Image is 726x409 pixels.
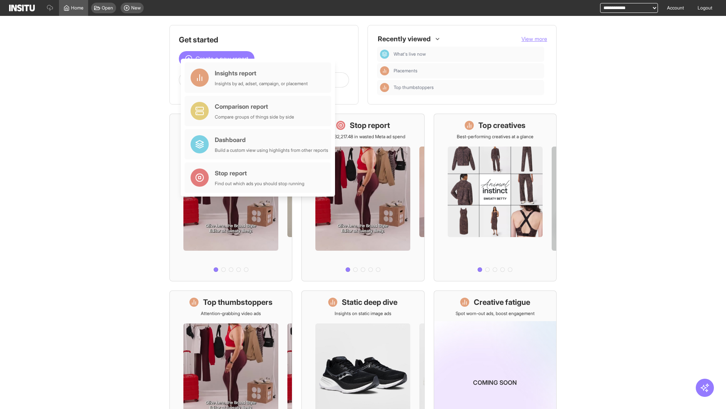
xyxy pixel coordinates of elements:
div: Dashboard [380,50,389,59]
div: Insights report [215,69,308,78]
div: Comparison report [215,102,294,111]
div: Find out which ads you should stop running [215,181,304,187]
span: New [131,5,141,11]
div: Dashboard [215,135,328,144]
span: View more [521,36,547,42]
span: What's live now [394,51,541,57]
h1: Top creatives [478,120,526,131]
div: Compare groups of things side by side [215,114,294,120]
button: View more [521,35,547,43]
div: Insights by ad, adset, campaign, or placement [215,81,308,87]
h1: Get started [179,34,349,45]
h1: Stop report [350,120,390,131]
span: Top thumbstoppers [394,84,541,91]
span: Open [102,5,113,11]
div: Build a custom view using highlights from other reports [215,147,328,153]
img: Logo [9,5,35,11]
span: Top thumbstoppers [394,84,434,91]
p: Attention-grabbing video ads [201,311,261,317]
span: What's live now [394,51,426,57]
div: Stop report [215,169,304,178]
h1: Top thumbstoppers [203,297,273,308]
div: Insights [380,66,389,75]
span: Placements [394,68,541,74]
p: Save £32,217.48 in wasted Meta ad spend [321,134,405,140]
span: Placements [394,68,417,74]
a: Stop reportSave £32,217.48 in wasted Meta ad spend [301,114,424,281]
h1: Static deep dive [342,297,397,308]
div: Insights [380,83,389,92]
p: Best-performing creatives at a glance [457,134,534,140]
button: Create a new report [179,51,254,66]
a: Top creativesBest-performing creatives at a glance [434,114,557,281]
a: What's live nowSee all active ads instantly [169,114,292,281]
span: Home [71,5,84,11]
span: Create a new report [195,54,248,63]
p: Insights on static image ads [335,311,391,317]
